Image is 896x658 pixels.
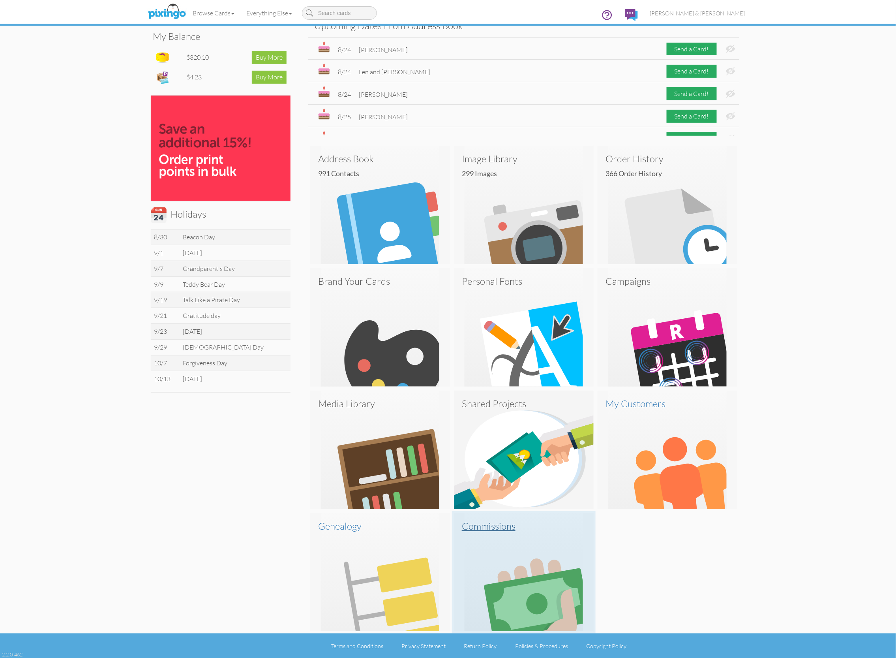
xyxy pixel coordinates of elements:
[332,643,384,650] a: Terms and Conditions
[151,324,180,340] td: 9/23
[187,3,240,23] a: Browse Cards
[726,45,735,53] img: eye-ban.svg
[625,9,638,21] img: comments.svg
[180,292,291,308] td: Talk Like a Pirate Day
[310,513,450,632] a: Genealogy
[180,324,291,340] td: [DATE]
[605,170,735,178] h4: 366 Order History
[462,170,592,178] h4: 299 images
[180,308,291,324] td: Gratitude day
[338,45,351,55] div: 8/24
[151,261,180,276] td: 9/7
[464,643,497,650] a: Return Policy
[515,643,568,650] a: Policies & Procedures
[180,229,291,245] td: Beacon Day
[151,96,291,201] img: save15_bulk-100.jpg
[151,207,167,223] img: calendar.svg
[310,268,450,387] img: brand-cards.svg
[310,513,450,632] img: genealogy.svg
[667,87,717,100] div: Send a Card!
[151,207,285,223] h3: Holidays
[598,391,737,509] a: My Customers
[586,643,626,650] a: Copyright Policy
[318,399,442,409] h3: Media Library
[252,71,287,84] div: Buy More
[667,132,717,145] div: Send a Card!
[155,70,171,85] img: expense-icon.png
[667,65,717,78] div: Send a Card!
[318,131,330,142] img: bday.svg
[454,513,594,632] img: commissions.svg
[667,110,717,123] div: Send a Card!
[151,276,180,292] td: 9/9
[151,245,180,261] td: 9/1
[598,391,737,509] img: my-customers.svg
[155,50,171,66] img: points-icon.png
[184,68,227,87] td: $4.23
[151,229,180,245] td: 8/30
[338,135,351,144] div: 8/25
[151,371,180,386] td: 10/13
[454,146,594,264] img: image-library.svg
[726,90,735,98] img: eye-ban.svg
[302,6,377,20] input: Search cards
[240,3,298,23] a: Everything Else
[252,51,287,64] div: Buy More
[318,41,330,53] img: bday.svg
[605,276,729,286] h3: Campaigns
[462,276,586,286] h3: Personal Fonts
[726,135,735,143] img: eye-ban.svg
[318,109,330,120] img: bday.svg
[462,154,586,164] h3: Image Library
[180,355,291,371] td: Forgiveness Day
[310,391,450,509] img: media-library.svg
[454,391,594,509] img: shared-projects.png
[605,399,729,409] h3: My Customers
[598,146,737,264] img: order-history.svg
[644,3,751,23] a: [PERSON_NAME] & [PERSON_NAME]
[318,86,330,97] img: bday.svg
[310,146,450,264] img: address-book.svg
[180,261,291,276] td: Grandparent's Day
[454,513,594,632] a: Commissions
[726,67,735,75] img: eye-ban.svg
[338,68,351,77] div: 8/24
[454,268,594,387] img: personal-font.svg
[726,112,735,120] img: eye-ban.svg
[151,292,180,308] td: 9/19
[151,339,180,355] td: 9/29
[359,113,408,121] span: [PERSON_NAME]
[402,643,446,650] a: Privacy Statement
[667,43,717,56] div: Send a Card!
[359,90,408,98] span: [PERSON_NAME]
[146,2,188,22] img: pixingo logo
[180,276,291,292] td: Teddy Bear Day
[462,399,586,409] h3: Shared Projects
[338,113,351,122] div: 8/25
[650,10,745,17] span: [PERSON_NAME] & [PERSON_NAME]
[462,521,586,531] h3: Commissions
[180,371,291,386] td: [DATE]
[318,64,330,75] img: bday.svg
[359,46,408,54] span: [PERSON_NAME]
[318,276,442,286] h3: Brand Your Cards
[318,521,442,531] h3: Genealogy
[151,308,180,324] td: 9/21
[338,90,351,99] div: 8/24
[184,48,227,68] td: $320.10
[359,135,433,143] span: Lauren & [PERSON_NAME]
[598,268,737,387] img: ripll_dashboard.svg
[153,31,283,41] h3: My Balance
[359,68,430,76] span: Len and [PERSON_NAME]
[180,245,291,261] td: [DATE]
[318,170,448,178] h4: 991 Contacts
[151,355,180,371] td: 10/7
[605,154,729,164] h3: Order History
[180,339,291,355] td: [DEMOGRAPHIC_DATA] Day
[318,154,442,164] h3: Address Book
